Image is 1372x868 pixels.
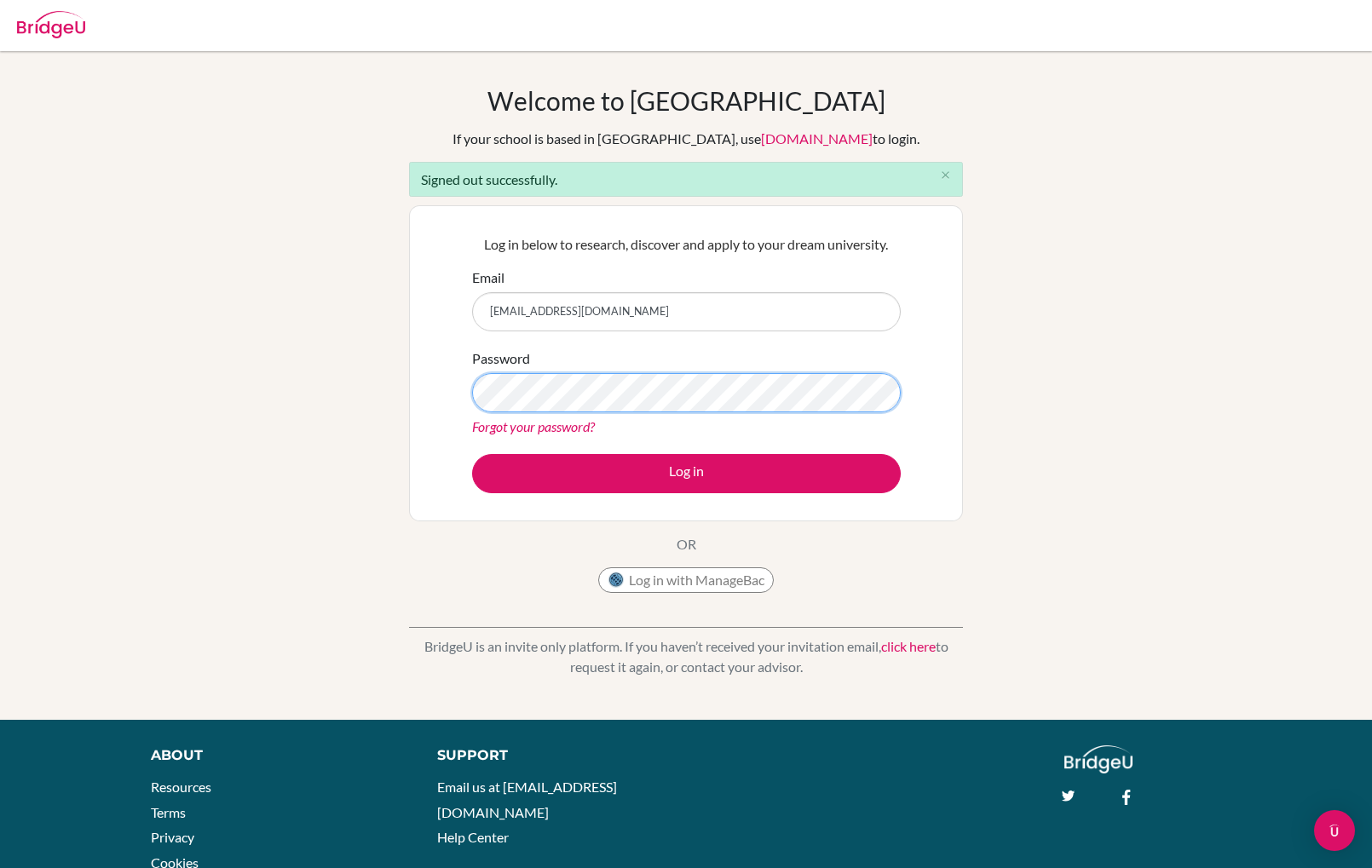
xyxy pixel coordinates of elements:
label: Email [472,267,504,288]
a: Terms [151,804,186,820]
a: Help Center [437,829,509,845]
div: Signed out successfully. [409,162,963,197]
a: [DOMAIN_NAME] [761,130,873,147]
img: Bridge-U [17,11,85,38]
a: click here [881,638,936,654]
button: Log in with ManageBac [598,567,774,593]
button: Close [928,163,962,188]
div: Open Intercom Messenger [1314,810,1355,851]
div: Support [437,745,667,766]
div: About [151,745,400,766]
img: logo_white@2x-f4f0deed5e89b7ecb1c2cc34c3e3d731f90f0f143d5ea2071677605dd97b5244.png [1064,745,1133,773]
h1: Welcome to [GEOGRAPHIC_DATA] [487,85,885,116]
p: Log in below to research, discover and apply to your dream university. [472,234,901,255]
button: Log in [472,454,901,493]
a: Resources [151,779,211,795]
p: BridgeU is an invite only platform. If you haven’t received your invitation email, to request it ... [409,636,963,677]
div: If your school is based in [GEOGRAPHIC_DATA], use to login. [453,129,919,149]
a: Email us at [EMAIL_ADDRESS][DOMAIN_NAME] [437,779,617,820]
label: Password [472,348,530,369]
a: Forgot your password? [472,418,595,434]
i: close [939,169,952,181]
a: Privacy [151,829,194,845]
p: OR [677,534,696,555]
